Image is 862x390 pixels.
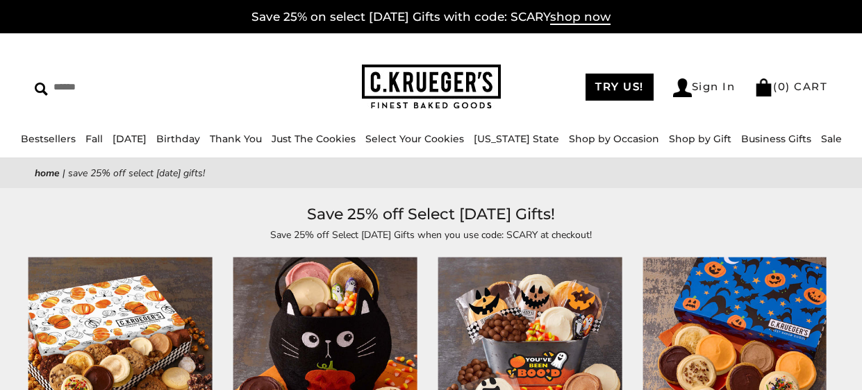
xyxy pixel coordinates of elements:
[68,167,205,180] span: Save 25% off Select [DATE] Gifts!
[550,10,611,25] span: shop now
[569,133,659,145] a: Shop by Occasion
[35,167,60,180] a: Home
[35,83,48,96] img: Search
[156,133,200,145] a: Birthday
[778,80,786,93] span: 0
[210,133,262,145] a: Thank You
[474,133,559,145] a: [US_STATE] State
[56,202,806,227] h1: Save 25% off Select [DATE] Gifts!
[821,133,842,145] a: Sale
[754,80,827,93] a: (0) CART
[113,133,147,145] a: [DATE]
[586,74,654,101] a: TRY US!
[754,78,773,96] img: Bag
[673,78,692,97] img: Account
[63,167,65,180] span: |
[272,133,356,145] a: Just The Cookies
[365,133,464,145] a: Select Your Cookies
[21,133,76,145] a: Bestsellers
[85,133,103,145] a: Fall
[741,133,811,145] a: Business Gifts
[669,133,731,145] a: Shop by Gift
[362,65,501,110] img: C.KRUEGER'S
[35,76,215,98] input: Search
[35,165,827,181] nav: breadcrumbs
[112,227,751,243] p: Save 25% off Select [DATE] Gifts when you use code: SCARY at checkout!
[251,10,611,25] a: Save 25% on select [DATE] Gifts with code: SCARYshop now
[673,78,736,97] a: Sign In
